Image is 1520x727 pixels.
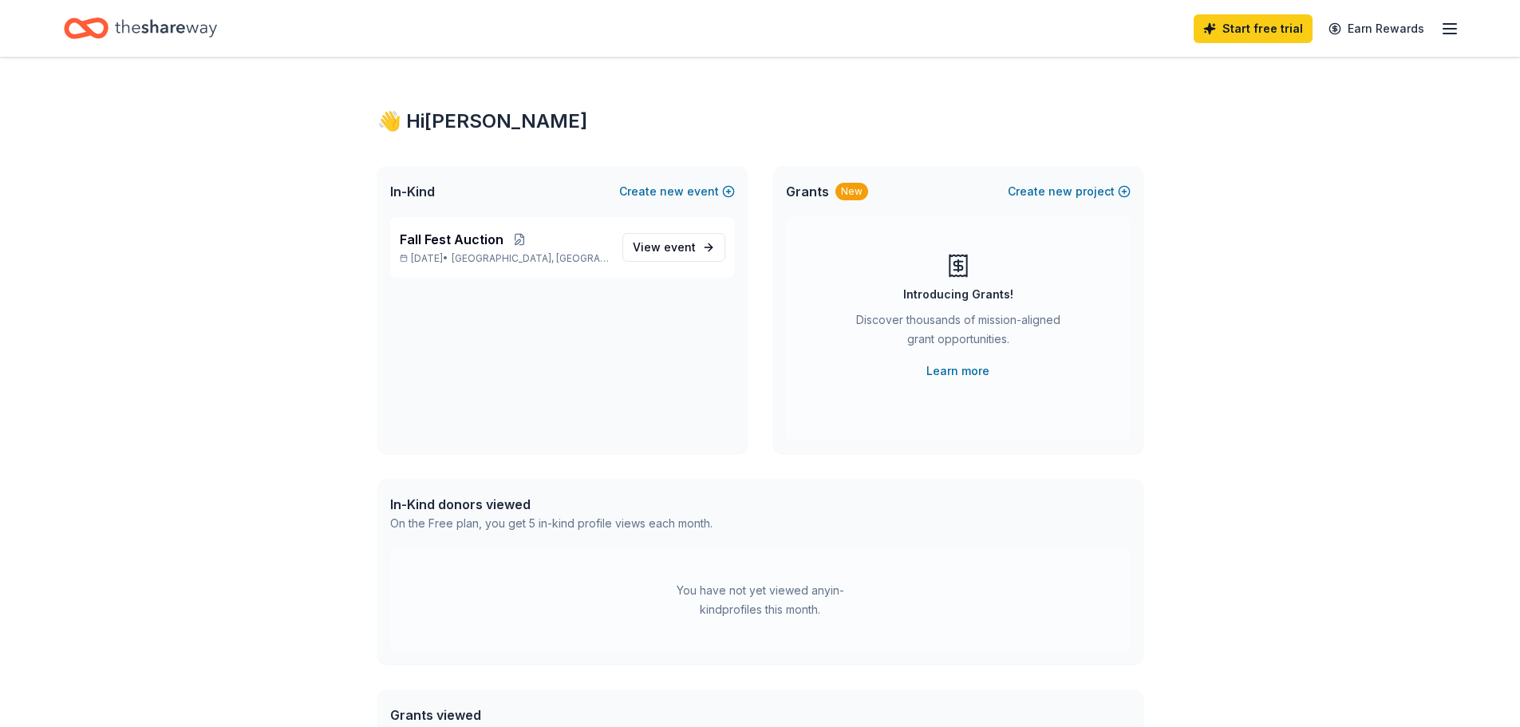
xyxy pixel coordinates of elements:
[622,233,725,262] a: View event
[619,182,735,201] button: Createnewevent
[400,252,610,265] p: [DATE] •
[786,182,829,201] span: Grants
[835,183,868,200] div: New
[1008,182,1131,201] button: Createnewproject
[390,182,435,201] span: In-Kind
[664,240,696,254] span: event
[1319,14,1434,43] a: Earn Rewards
[926,362,989,381] a: Learn more
[1048,182,1072,201] span: new
[633,238,696,257] span: View
[377,109,1143,134] div: 👋 Hi [PERSON_NAME]
[850,310,1067,355] div: Discover thousands of mission-aligned grant opportunities.
[64,10,217,47] a: Home
[661,581,860,619] div: You have not yet viewed any in-kind profiles this month.
[660,182,684,201] span: new
[390,514,713,533] div: On the Free plan, you get 5 in-kind profile views each month.
[400,230,503,249] span: Fall Fest Auction
[390,705,704,725] div: Grants viewed
[1194,14,1313,43] a: Start free trial
[903,285,1013,304] div: Introducing Grants!
[390,495,713,514] div: In-Kind donors viewed
[452,252,609,265] span: [GEOGRAPHIC_DATA], [GEOGRAPHIC_DATA]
